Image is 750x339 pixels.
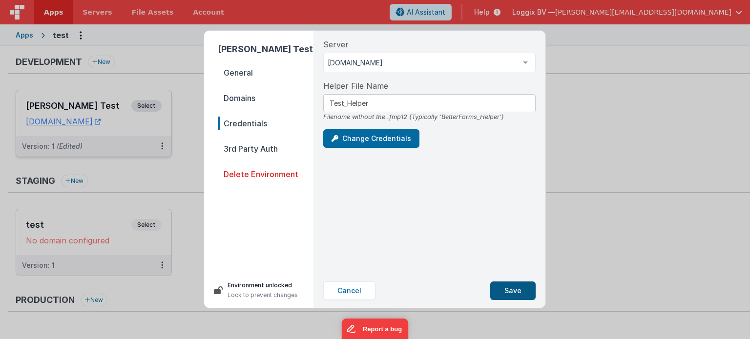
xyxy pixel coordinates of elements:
[342,319,409,339] iframe: Marker.io feedback button
[218,66,313,80] span: General
[323,112,536,121] div: Filename without the .fmp12 (Typically 'BetterForms_Helper')
[323,39,349,50] span: Server
[323,94,536,112] input: Enter BetterForms Helper Name
[218,91,313,105] span: Domains
[218,142,313,156] span: 3rd Party Auth
[228,280,298,290] p: Environment unlocked
[490,281,536,300] button: Save
[228,290,298,300] p: Lock to prevent changes
[328,58,516,68] span: [DOMAIN_NAME]
[218,117,313,130] span: Credentials
[323,129,419,148] button: Change Credentials
[218,42,313,56] h2: [PERSON_NAME] Test
[323,281,375,300] button: Cancel
[218,167,313,181] span: Delete Environment
[323,80,388,92] span: Helper File Name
